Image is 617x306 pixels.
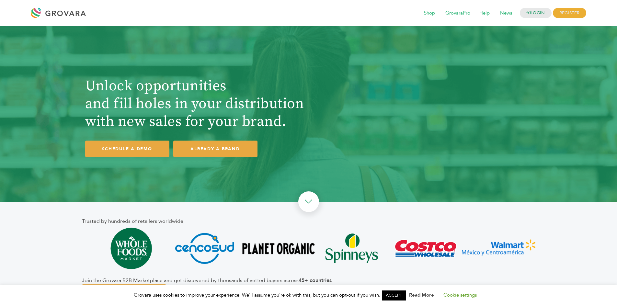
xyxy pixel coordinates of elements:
div: Trusted by hundreds of retailers worldwide [82,217,535,225]
span: Grovara uses cookies to improve your experience. We'll assume you're ok with this, but you can op... [134,292,483,298]
span: REGISTER [553,8,586,18]
b: 45+ countries [299,277,332,284]
a: Cookie settings [443,292,477,298]
a: Help [475,10,494,17]
a: Read More [409,292,434,298]
span: GrovaraPro [441,7,475,19]
div: Join the Grovara B2B Marketplace and get discovered by thousands of vetted buyers across . [82,277,535,284]
span: News [496,7,517,19]
a: SCHEDULE A DEMO [85,141,169,157]
a: Shop [419,10,440,17]
a: ACCEPT [382,290,406,300]
h1: Unlock opportunities and fill holes in your distribution with new sales for your brand. [85,77,305,131]
a: GrovaraPro [441,10,475,17]
a: ALREADY A BRAND [173,141,257,157]
span: Help [475,7,494,19]
span: Shop [419,7,440,19]
a: LOGIN [520,8,552,18]
a: News [496,10,517,17]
